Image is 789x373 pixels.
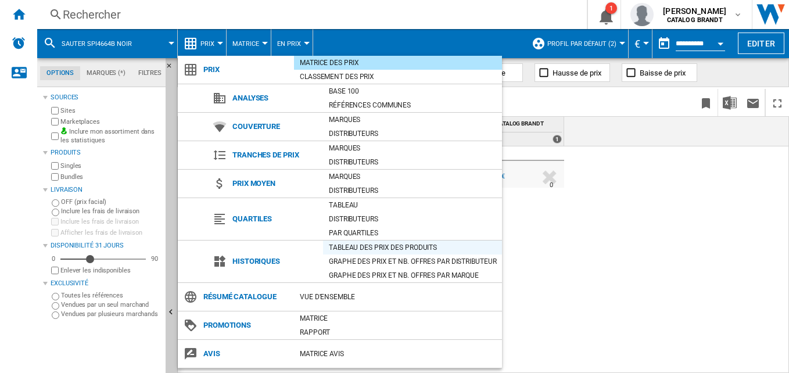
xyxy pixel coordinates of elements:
div: Graphe des prix et nb. offres par marque [323,270,502,281]
span: Analyses [227,90,323,106]
div: Marques [323,114,502,125]
div: Par quartiles [323,227,502,239]
div: Distributeurs [323,213,502,225]
span: Prix [198,62,294,78]
span: Couverture [227,119,323,135]
div: Tableau [323,199,502,211]
div: Marques [323,142,502,154]
span: Promotions [198,317,294,333]
div: Classement des prix [294,71,502,83]
div: Marques [323,171,502,182]
div: Matrice AVIS [294,348,502,360]
span: Prix moyen [227,175,323,192]
div: Base 100 [323,85,502,97]
div: Références communes [323,99,502,111]
div: Tableau des prix des produits [323,242,502,253]
span: Quartiles [227,211,323,227]
span: Résumé catalogue [198,289,294,305]
div: Matrice des prix [294,57,502,69]
div: Distributeurs [323,185,502,196]
div: Rapport [294,327,502,338]
span: Historiques [227,253,323,270]
div: Matrice [294,313,502,324]
div: Graphe des prix et nb. offres par distributeur [323,256,502,267]
div: Vue d'ensemble [294,291,502,303]
span: Tranches de prix [227,147,323,163]
span: Avis [198,346,294,362]
div: Distributeurs [323,128,502,139]
div: Distributeurs [323,156,502,168]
